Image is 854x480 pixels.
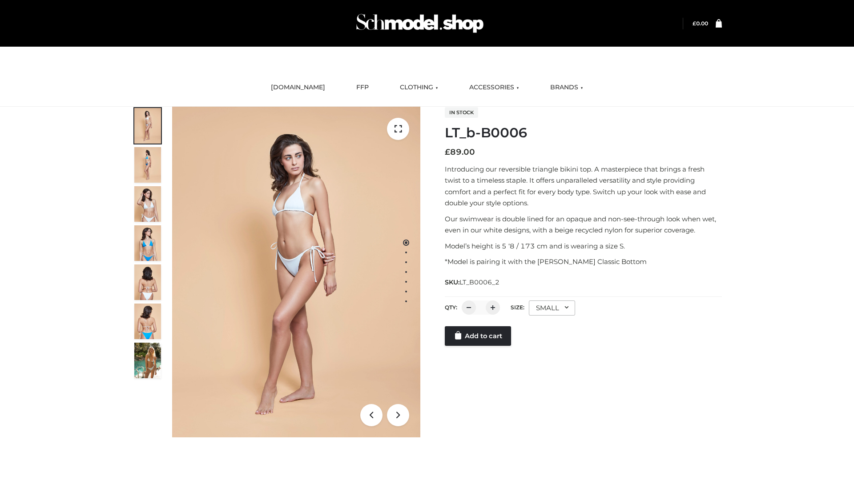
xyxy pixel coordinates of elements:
[134,264,161,300] img: ArielClassicBikiniTop_CloudNine_AzureSky_OW114ECO_7-scaled.jpg
[172,107,420,437] img: LT_b-B0006
[544,78,590,97] a: BRANDS
[134,147,161,183] img: ArielClassicBikiniTop_CloudNine_AzureSky_OW114ECO_2-scaled.jpg
[445,125,722,141] h1: LT_b-B0006
[350,78,375,97] a: FFP
[445,147,450,157] span: £
[393,78,445,97] a: CLOTHING
[134,186,161,222] img: ArielClassicBikiniTop_CloudNine_AzureSky_OW114ECO_3-scaled.jpg
[445,256,722,268] p: *Model is pairing it with the [PERSON_NAME] Classic Bottom
[134,108,161,144] img: ArielClassicBikiniTop_CloudNine_AzureSky_OW114ECO_1-scaled.jpg
[445,164,722,209] p: Introducing our reversible triangle bikini top. A masterpiece that brings a fresh twist to a time...
[134,343,161,378] img: Arieltop_CloudNine_AzureSky2.jpg
[134,225,161,261] img: ArielClassicBikiniTop_CloudNine_AzureSky_OW114ECO_4-scaled.jpg
[445,213,722,236] p: Our swimwear is double lined for an opaque and non-see-through look when wet, even in our white d...
[693,20,696,27] span: £
[134,304,161,339] img: ArielClassicBikiniTop_CloudNine_AzureSky_OW114ECO_8-scaled.jpg
[445,107,478,118] span: In stock
[459,278,500,286] span: LT_B0006_2
[511,304,524,311] label: Size:
[264,78,332,97] a: [DOMAIN_NAME]
[445,326,511,346] a: Add to cart
[463,78,526,97] a: ACCESSORIES
[693,20,708,27] a: £0.00
[693,20,708,27] bdi: 0.00
[353,6,487,41] img: Schmodel Admin 964
[529,300,575,316] div: SMALL
[445,240,722,252] p: Model’s height is 5 ‘8 / 173 cm and is wearing a size S.
[445,147,475,157] bdi: 89.00
[445,304,457,311] label: QTY:
[445,277,500,288] span: SKU:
